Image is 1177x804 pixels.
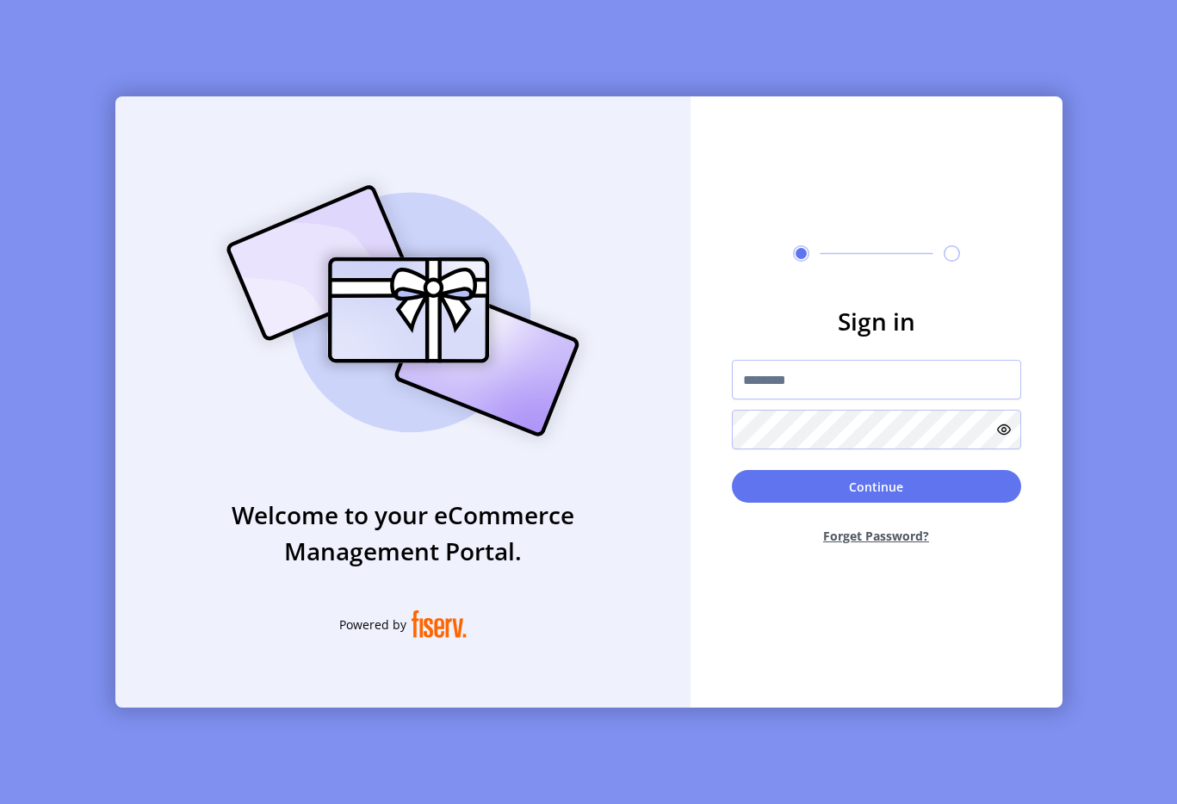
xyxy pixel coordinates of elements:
[115,497,691,569] h3: Welcome to your eCommerce Management Portal.
[201,166,605,455] img: card_Illustration.svg
[339,615,406,634] span: Powered by
[732,513,1021,559] button: Forget Password?
[732,470,1021,503] button: Continue
[732,303,1021,339] h3: Sign in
